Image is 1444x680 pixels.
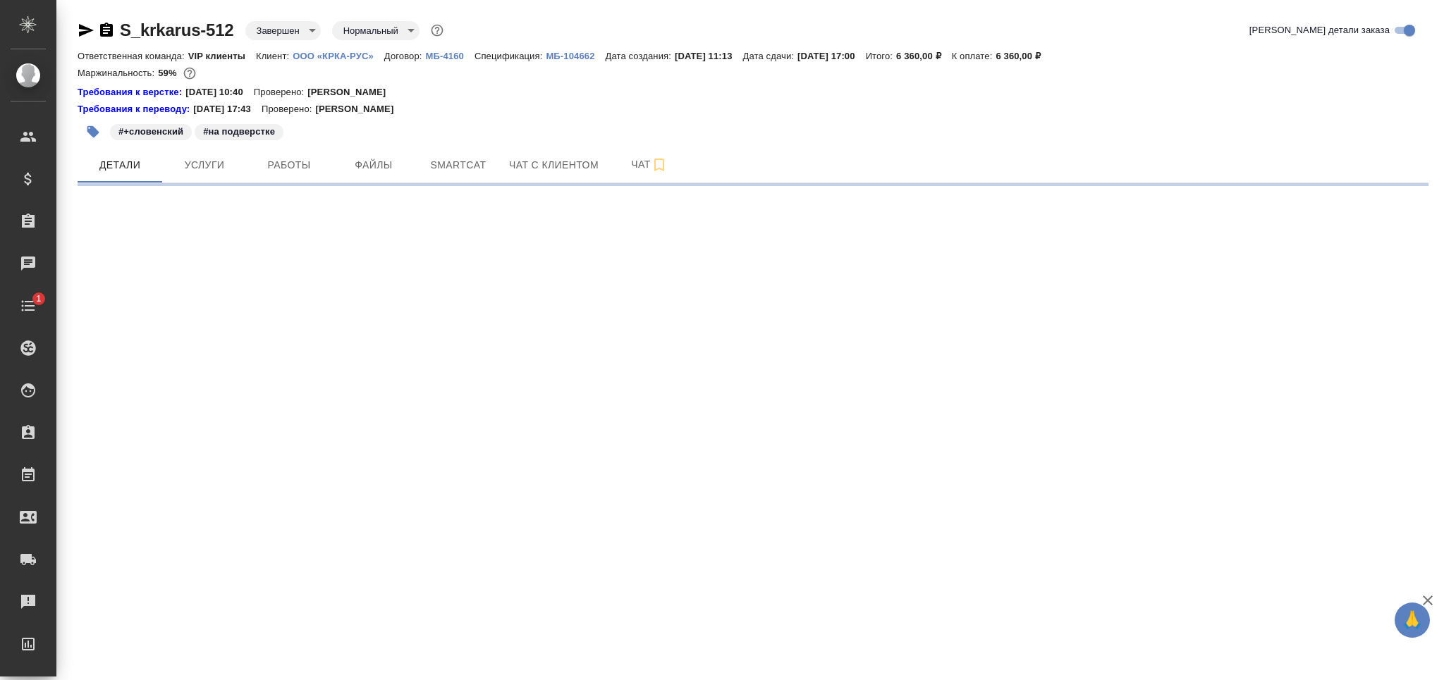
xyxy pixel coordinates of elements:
button: Скопировать ссылку [98,22,115,39]
span: 1 [27,292,49,306]
p: Дата создания: [606,51,675,61]
span: +словенский [109,125,193,137]
a: S_krkarus-512 [120,20,234,39]
span: Работы [255,156,323,174]
a: МБ-4160 [426,49,475,61]
button: 2194.50 RUB; [180,64,199,82]
a: Требования к переводу: [78,102,193,116]
p: Ответственная команда: [78,51,188,61]
button: Нормальный [339,25,403,37]
p: [DATE] 10:40 [185,85,254,99]
a: 1 [4,288,53,323]
p: 59% [158,68,180,78]
svg: Подписаться [651,156,668,173]
p: Проверено: [254,85,308,99]
p: МБ-4160 [426,51,475,61]
p: К оплате: [952,51,996,61]
p: Маржинальность: [78,68,158,78]
p: 6 360,00 ₽ [896,51,952,61]
p: Проверено: [262,102,316,116]
p: [PERSON_NAME] [307,85,396,99]
span: [PERSON_NAME] детали заказа [1249,23,1390,37]
button: Доп статусы указывают на важность/срочность заказа [428,21,446,39]
p: Дата сдачи: [743,51,797,61]
button: Добавить тэг [78,116,109,147]
div: Завершен [332,21,420,40]
div: Нажми, чтобы открыть папку с инструкцией [78,102,193,116]
span: Услуги [171,156,238,174]
span: Файлы [340,156,408,174]
a: МБ-104662 [546,49,605,61]
p: Итого: [866,51,896,61]
p: [DATE] 17:43 [193,102,262,116]
p: Договор: [384,51,426,61]
span: Чат с клиентом [509,156,599,174]
p: [DATE] 17:00 [797,51,866,61]
p: Спецификация: [475,51,546,61]
p: [PERSON_NAME] [315,102,404,116]
div: Нажми, чтобы открыть папку с инструкцией [78,85,185,99]
div: Завершен [245,21,321,40]
span: на подверстке [193,125,285,137]
span: Smartcat [424,156,492,174]
p: 6 360,00 ₽ [996,51,1051,61]
p: МБ-104662 [546,51,605,61]
p: Клиент: [256,51,293,61]
p: ООО «КРКА-РУС» [293,51,384,61]
button: Скопировать ссылку для ЯМессенджера [78,22,94,39]
span: 🙏 [1400,605,1424,635]
span: Чат [616,156,683,173]
p: #на подверстке [203,125,275,139]
p: #+словенский [118,125,183,139]
a: ООО «КРКА-РУС» [293,49,384,61]
a: Требования к верстке: [78,85,185,99]
button: 🙏 [1395,602,1430,638]
button: Завершен [252,25,304,37]
p: VIP клиенты [188,51,256,61]
p: [DATE] 11:13 [675,51,743,61]
span: Детали [86,156,154,174]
